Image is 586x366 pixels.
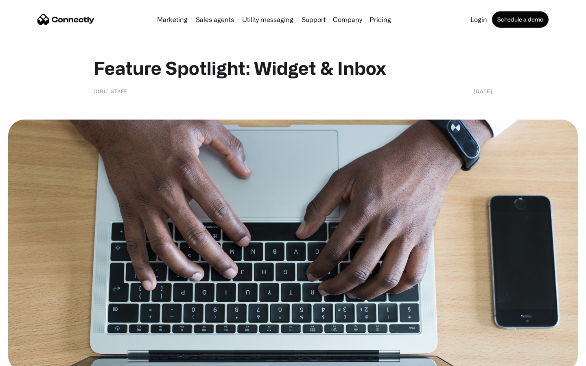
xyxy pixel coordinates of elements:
a: Support [298,16,329,23]
a: Login [467,16,490,23]
a: Marketing [154,16,191,23]
h1: Feature Spotlight: Widget & Inbox [94,57,492,79]
div: Company [333,14,362,25]
aside: Language selected: English [8,352,49,363]
a: Pricing [366,16,394,23]
div: [DATE] [474,87,492,95]
div: [URL] staff [94,87,127,95]
ul: Language list [16,352,49,363]
a: Sales agents [192,16,237,23]
a: Schedule a demo [492,11,549,28]
a: Utility messaging [239,16,297,23]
